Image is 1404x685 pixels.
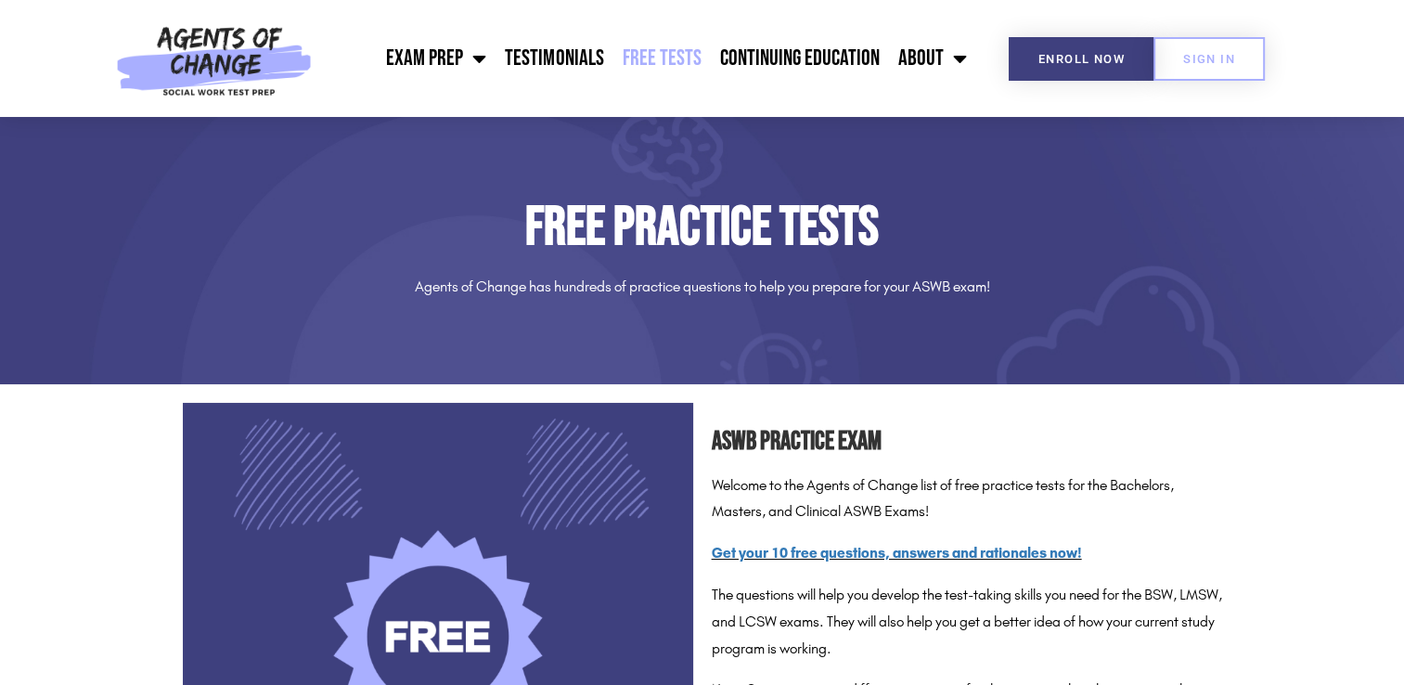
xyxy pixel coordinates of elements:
[321,35,976,82] nav: Menu
[712,582,1222,662] p: The questions will help you develop the test-taking skills you need for the BSW, LMSW, and LCSW e...
[377,35,496,82] a: Exam Prep
[612,35,710,82] a: Free Tests
[712,472,1222,526] p: Welcome to the Agents of Change list of free practice tests for the Bachelors, Masters, and Clini...
[712,421,1222,463] h2: ASWB Practice Exam
[1183,53,1235,65] span: SIGN IN
[888,35,975,82] a: About
[1009,37,1154,81] a: Enroll Now
[710,35,888,82] a: Continuing Education
[183,200,1222,255] h1: Free Practice Tests
[1153,37,1265,81] a: SIGN IN
[712,544,1082,562] a: Get your 10 free questions, answers and rationales now!
[496,35,612,82] a: Testimonials
[183,274,1222,301] p: Agents of Change has hundreds of practice questions to help you prepare for your ASWB exam!
[1038,53,1125,65] span: Enroll Now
